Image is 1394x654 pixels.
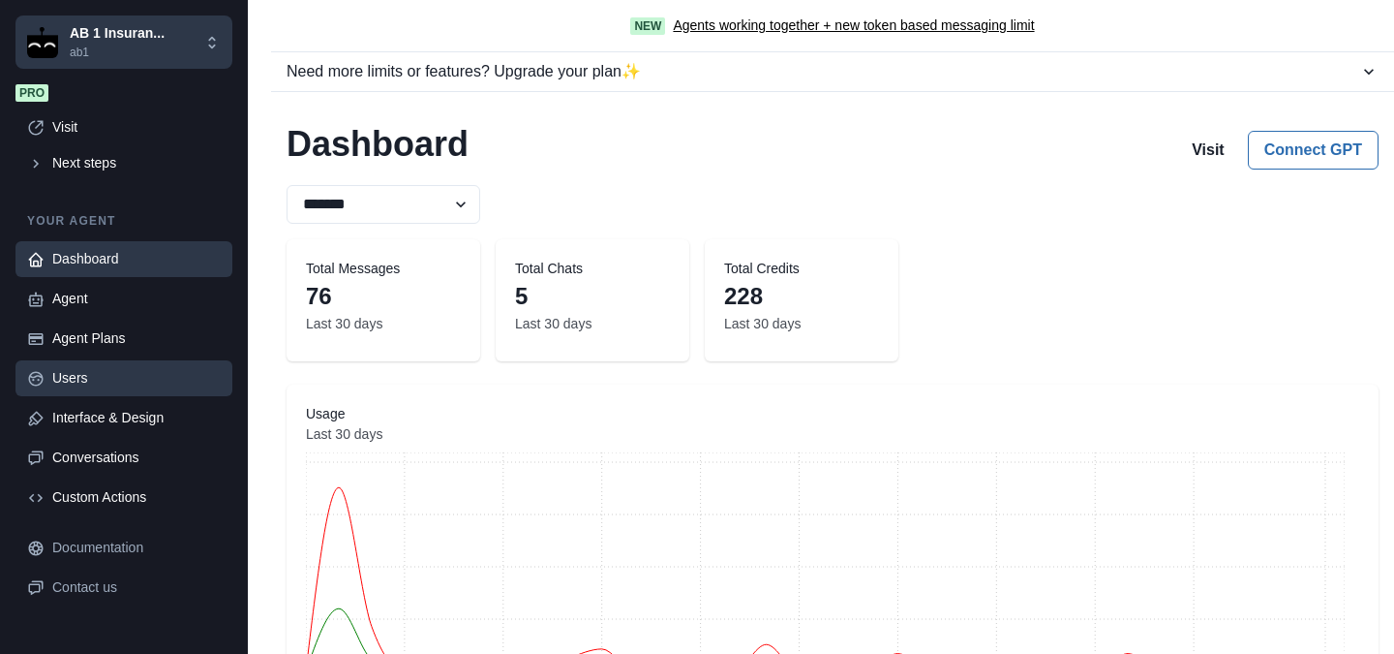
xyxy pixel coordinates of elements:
[630,17,665,35] span: New
[306,279,461,314] dd: 76
[306,404,1359,424] dt: Usage
[70,23,165,44] p: AB 1 Insuran...
[15,84,48,102] span: Pro
[52,527,221,547] div: Domains
[1176,131,1240,170] button: Visit
[271,52,1394,91] button: Need more limits or features? Upgrade your plan✨
[52,408,221,428] div: Interface & Design
[52,117,221,138] div: Visit
[52,328,221,349] div: Agent Plans
[52,368,221,389] div: Users
[515,259,670,279] dt: Total Chats
[27,27,58,58] img: Chakra UI
[515,279,670,314] dd: 5
[52,487,221,508] div: Custom Actions
[52,577,221,598] div: Contact us
[673,16,1034,36] a: Agents working together + new token based messaging limit
[724,314,879,334] dd: Last 30 days
[724,279,879,314] dd: 228
[306,259,461,279] dt: Total Messages
[15,530,232,566] a: Documentation
[15,212,232,230] p: Your agent
[287,123,469,170] h2: Dashboard
[306,424,1359,445] dd: Last 30 days
[306,314,461,334] dd: Last 30 days
[52,289,221,309] div: Agent
[724,259,879,279] dt: Total Credits
[52,249,221,269] div: Dashboard
[52,448,221,468] div: Conversations
[52,538,221,558] div: Documentation
[287,60,1359,83] div: Need more limits or features? Upgrade your plan ✨
[1248,131,1379,170] button: Connect GPT
[515,314,670,334] dd: Last 30 days
[52,153,221,173] div: Next steps
[70,44,165,61] p: ab1
[15,16,232,69] button: Chakra UIAB 1 Insuran...ab1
